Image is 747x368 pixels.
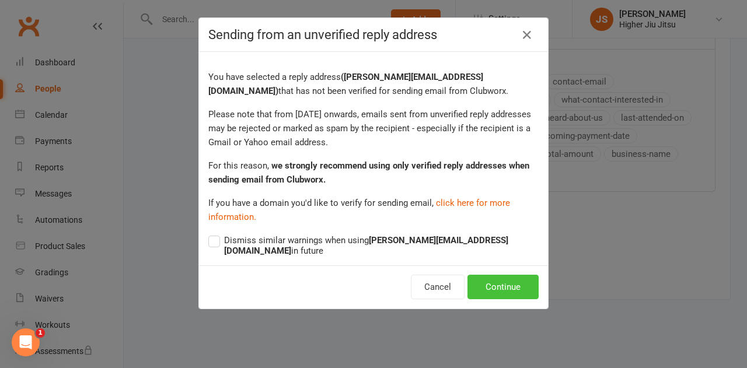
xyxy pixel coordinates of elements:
strong: we strongly recommend using only verified reply addresses when sending email from Clubworx. [208,160,529,185]
button: Continue [467,275,539,299]
h4: Sending from an unverified reply address [208,27,539,42]
p: If you have a domain you'd like to verify for sending email, [208,196,539,224]
a: Close [518,26,536,44]
iframe: Intercom live chat [12,328,40,356]
p: For this reason, [208,159,539,187]
span: 1 [36,328,45,338]
strong: [PERSON_NAME][EMAIL_ADDRESS][DOMAIN_NAME] [224,235,508,256]
p: Please note that from [DATE] onwards, emails sent from unverified reply addresses may be rejected... [208,107,539,149]
span: Dismiss similar warnings when using in future [224,233,539,256]
p: You have selected a reply address that has not been verified for sending email from Clubworx. [208,70,539,98]
strong: ( [PERSON_NAME][EMAIL_ADDRESS][DOMAIN_NAME] ) [208,72,483,96]
button: Cancel [411,275,465,299]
